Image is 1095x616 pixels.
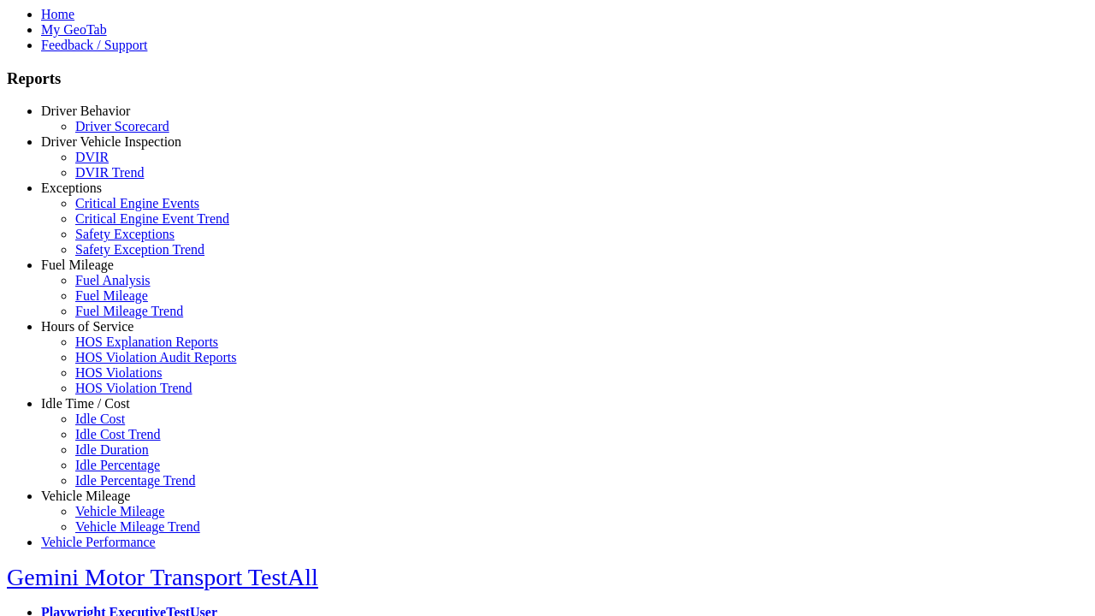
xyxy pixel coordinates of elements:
a: Fuel Mileage [41,258,114,272]
a: Gemini Motor Transport TestAll [7,564,318,590]
a: Feedback / Support [41,38,147,52]
a: Driver Behavior [41,104,130,118]
a: Hours of Service [41,319,133,334]
a: HOS Violations [75,365,162,380]
a: Safety Exception Trend [75,242,204,257]
a: Vehicle Mileage [41,489,130,503]
a: Idle Cost Trend [75,427,161,441]
a: Vehicle Mileage [75,504,164,518]
a: Exceptions [41,181,102,195]
a: Safety Exceptions [75,227,175,241]
a: Idle Percentage Trend [75,473,195,488]
h3: Reports [7,69,1088,88]
a: Idle Time / Cost [41,396,130,411]
a: HOS Violation Trend [75,381,192,395]
a: Critical Engine Event Trend [75,211,229,226]
a: My GeoTab [41,22,107,37]
a: DVIR Trend [75,165,144,180]
a: Critical Engine Events [75,196,199,210]
a: HOS Explanation Reports [75,335,218,349]
a: Idle Cost [75,412,125,426]
a: Idle Percentage [75,458,160,472]
a: Idle Duration [75,442,149,457]
a: DVIR [75,150,109,164]
a: Driver Vehicle Inspection [41,134,181,149]
a: Vehicle Performance [41,535,156,549]
a: Fuel Mileage [75,288,148,303]
a: Driver Scorecard [75,119,169,133]
a: Home [41,7,74,21]
a: HOS Violation Audit Reports [75,350,237,364]
a: Vehicle Mileage Trend [75,519,200,534]
a: Fuel Mileage Trend [75,304,183,318]
a: Fuel Analysis [75,273,151,287]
